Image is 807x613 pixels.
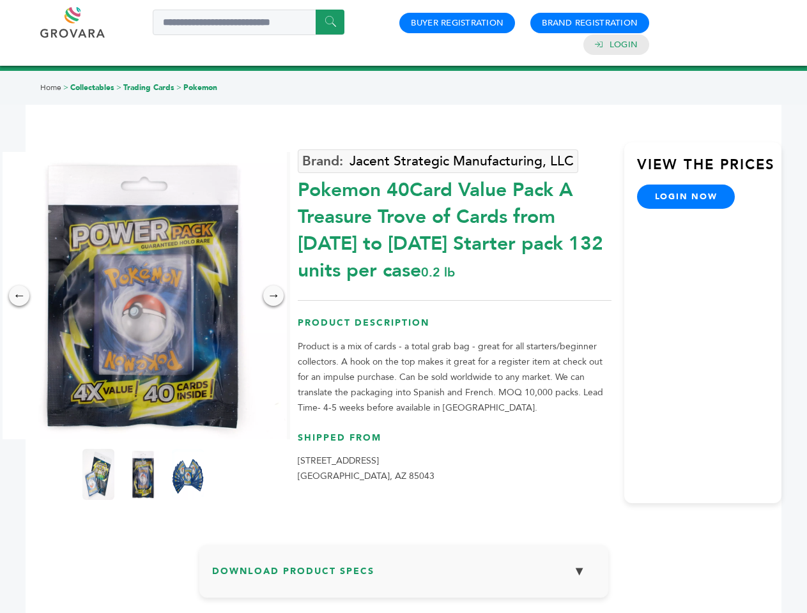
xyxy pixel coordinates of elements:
a: Jacent Strategic Manufacturing, LLC [298,149,578,173]
span: > [176,82,181,93]
a: login now [637,185,735,209]
span: > [63,82,68,93]
div: → [263,285,284,306]
button: ▼ [564,557,596,585]
p: Product is a mix of cards - a total grab bag - great for all starters/beginner collectors. A hook... [298,339,611,416]
h3: View the Prices [637,155,781,185]
a: Trading Cards [123,82,174,93]
h3: Shipped From [298,432,611,454]
img: Pokemon 40-Card Value Pack – A Treasure Trove of Cards from 1996 to 2024 - Starter pack! 132 unit... [82,449,114,500]
h3: Product Description [298,317,611,339]
a: Collectables [70,82,114,93]
img: Pokemon 40-Card Value Pack – A Treasure Trove of Cards from 1996 to 2024 - Starter pack! 132 unit... [127,449,159,500]
a: Login [610,39,638,50]
a: Pokemon [183,82,217,93]
div: ← [9,285,29,306]
h3: Download Product Specs [212,557,596,594]
a: Buyer Registration [411,17,503,29]
a: Brand Registration [542,17,638,29]
p: [STREET_ADDRESS] [GEOGRAPHIC_DATA], AZ 85043 [298,453,611,484]
a: Home [40,82,61,93]
img: Pokemon 40-Card Value Pack – A Treasure Trove of Cards from 1996 to 2024 - Starter pack! 132 unit... [172,449,204,500]
span: 0.2 lb [421,264,455,281]
div: Pokemon 40Card Value Pack A Treasure Trove of Cards from [DATE] to [DATE] Starter pack 132 units ... [298,170,611,284]
input: Search a product or brand... [153,10,344,35]
span: > [116,82,121,93]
